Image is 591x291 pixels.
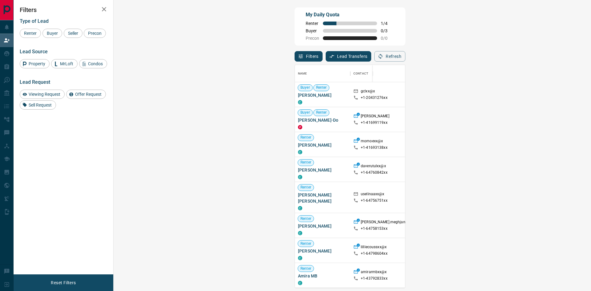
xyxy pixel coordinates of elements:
div: Precon [84,29,106,38]
span: Renter [298,135,314,140]
div: Condos [79,59,107,68]
span: 0 / 0 [381,36,394,41]
span: Type of Lead [20,18,49,24]
div: Buyer [42,29,62,38]
button: Lead Transfers [326,51,372,62]
p: [PERSON_NAME] [361,114,389,120]
button: Filters [295,51,323,62]
span: Renter [298,185,314,190]
span: Buyer [298,110,312,115]
p: daverutulxx@x [361,164,386,170]
span: Renter [298,216,314,221]
p: My Daily Quota [306,11,394,18]
div: MrLoft [51,59,78,68]
span: Viewing Request [26,92,62,97]
span: Condos [86,61,105,66]
span: Renter [314,110,329,115]
span: [PERSON_NAME] [298,248,347,254]
span: [PERSON_NAME]-Do [298,117,347,123]
span: Renter [306,21,319,26]
div: Property [20,59,50,68]
div: Offer Request [66,90,106,99]
span: Renter [298,160,314,165]
span: Lead Request [20,79,50,85]
span: [PERSON_NAME] [298,167,347,173]
div: condos.ca [298,100,302,104]
div: property.ca [298,125,302,129]
span: Seller [66,31,80,36]
div: condos.ca [298,206,302,210]
p: amirarmbxx@x [361,269,387,276]
span: 0 / 3 [381,28,394,33]
span: [PERSON_NAME] [298,142,347,148]
div: condos.ca [298,256,302,260]
span: Lead Source [20,49,48,55]
span: MrLoft [58,61,75,66]
span: [PERSON_NAME] [PERSON_NAME] [298,192,347,204]
p: gclxx@x [361,89,375,95]
span: Precon [86,31,104,36]
p: +1- 20431276xx [361,95,388,100]
p: +1- 64756751xx [361,198,388,203]
p: momoexx@x [361,139,383,145]
button: Reset Filters [47,277,80,288]
h2: Filters [20,6,107,14]
span: Sell Request [26,103,54,107]
p: [PERSON_NAME].meghjani1xx@x [361,220,417,226]
p: +1- 64798604xx [361,251,388,256]
span: Buyer [45,31,60,36]
div: condos.ca [298,231,302,235]
span: Renter [298,241,314,246]
p: +1- 41693138xx [361,145,388,150]
p: +1- 41699119xx [361,120,388,125]
span: Amira MB [298,273,347,279]
div: Contact [353,65,368,82]
p: +1- 64758153xx [361,226,388,231]
span: Precon [306,36,319,41]
div: condos.ca [298,175,302,179]
span: Renter [22,31,39,36]
span: Property [26,61,47,66]
div: Sell Request [20,100,56,110]
div: Viewing Request [20,90,65,99]
p: +1- 64760842xx [361,170,388,175]
p: lilliecoussxx@x [361,245,387,251]
div: Name [298,65,307,82]
span: Offer Request [73,92,104,97]
span: Renter [314,85,329,90]
span: [PERSON_NAME] [298,92,347,98]
div: condos.ca [298,150,302,154]
div: Seller [64,29,82,38]
span: [PERSON_NAME] [298,223,347,229]
div: Name [295,65,350,82]
span: Renter [298,266,314,271]
p: +1- 43792833xx [361,276,388,281]
span: Buyer [298,85,312,90]
div: Renter [20,29,41,38]
span: Buyer [306,28,319,33]
p: uselinaaxx@x [361,192,384,198]
button: Refresh [374,51,405,62]
span: 1 / 4 [381,21,394,26]
div: condos.ca [298,281,302,285]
